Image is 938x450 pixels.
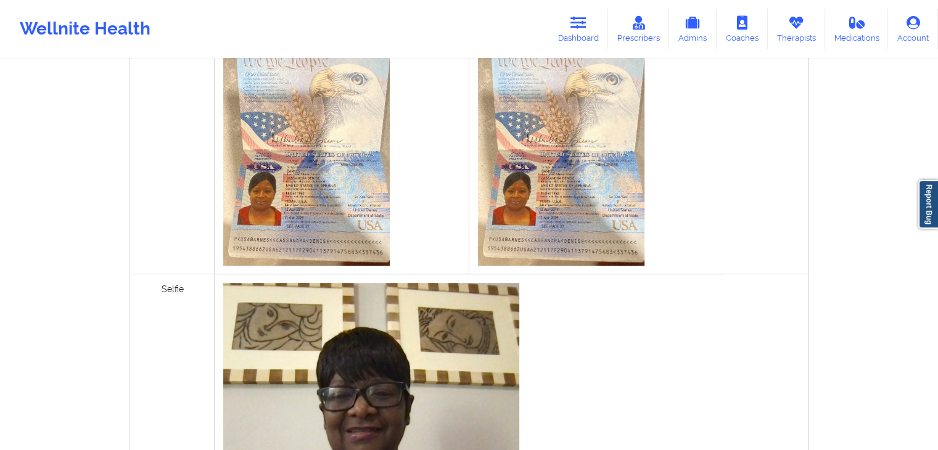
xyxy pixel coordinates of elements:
[608,9,669,49] a: Prescribers
[130,35,215,274] div: governmentId
[549,9,608,49] a: Dashboard
[478,44,644,266] img: d266d9ab-3b5d-40d1-8670-2ffb89ca05de_a3111e49-26e1-4b34-8850-77e5b2a40b12IMG_6033.jpeg
[223,44,390,266] img: 199ac754-1e47-4a5f-b99e-2e5087a720f7_63314b0b-9bb8-4a32-853b-1853ddf83066IMG_6033.jpeg
[768,9,825,49] a: Therapists
[825,9,889,49] a: Medications
[888,9,938,49] a: Account
[717,9,768,49] a: Coaches
[669,9,717,49] a: Admins
[918,180,938,229] a: Report Bug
